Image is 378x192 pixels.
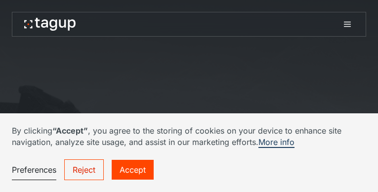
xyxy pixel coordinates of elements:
a: Preferences [12,160,56,180]
p: By clicking , you agree to the storing of cookies on your device to enhance site navigation, anal... [12,125,366,147]
strong: “Accept” [52,126,88,136]
a: Reject [64,159,104,180]
a: Accept [112,160,154,180]
a: More info [258,137,294,148]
